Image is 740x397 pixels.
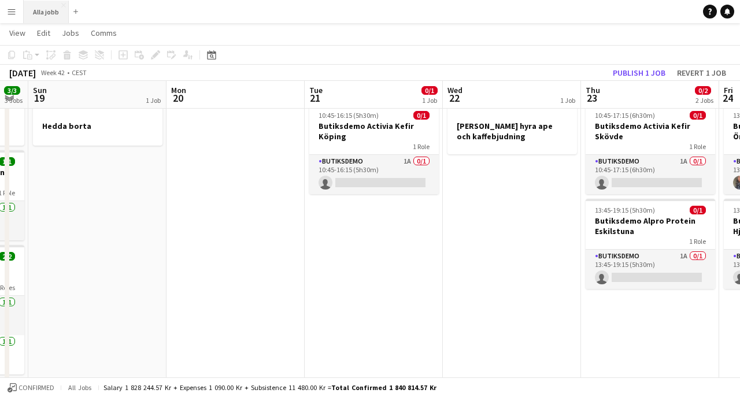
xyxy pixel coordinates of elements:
[595,111,655,120] span: 10:45-17:15 (6h30m)
[447,121,577,142] h3: [PERSON_NAME] hyra ape och kaffebjudning
[33,121,162,131] h3: Hedda borta
[38,68,67,77] span: Week 42
[103,383,436,392] div: Salary 1 828 244.57 kr + Expenses 1 090.00 kr + Subsistence 11 480.00 kr =
[171,85,186,95] span: Mon
[695,86,711,95] span: 0/2
[447,85,462,95] span: Wed
[722,91,733,105] span: 24
[169,91,186,105] span: 20
[584,91,600,105] span: 23
[309,155,439,194] app-card-role: Butiksdemo1A0/110:45-16:15 (5h30m)
[9,67,36,79] div: [DATE]
[446,91,462,105] span: 22
[560,96,575,105] div: 1 Job
[309,85,323,95] span: Tue
[31,91,47,105] span: 19
[586,121,715,142] h3: Butiksdemo Activia Kefir Skövde
[421,86,438,95] span: 0/1
[309,121,439,142] h3: Butiksdemo Activia Kefir Köping
[689,142,706,151] span: 1 Role
[689,237,706,246] span: 1 Role
[33,85,47,95] span: Sun
[309,104,439,194] app-job-card: 10:45-16:15 (5h30m)0/1Butiksdemo Activia Kefir Köping1 RoleButiksdemo1A0/110:45-16:15 (5h30m)
[331,383,436,392] span: Total Confirmed 1 840 814.57 kr
[37,28,50,38] span: Edit
[586,85,600,95] span: Thu
[18,384,54,392] span: Confirmed
[72,68,87,77] div: CEST
[319,111,379,120] span: 10:45-16:15 (5h30m)
[586,104,715,194] app-job-card: 10:45-17:15 (6h30m)0/1Butiksdemo Activia Kefir Skövde1 RoleButiksdemo1A0/110:45-17:15 (6h30m)
[672,65,731,80] button: Revert 1 job
[62,28,79,38] span: Jobs
[690,111,706,120] span: 0/1
[690,206,706,214] span: 0/1
[413,111,430,120] span: 0/1
[6,381,56,394] button: Confirmed
[146,96,161,105] div: 1 Job
[66,383,94,392] span: All jobs
[86,25,121,40] a: Comms
[57,25,84,40] a: Jobs
[586,199,715,289] app-job-card: 13:45-19:15 (5h30m)0/1Butiksdemo Alpro Protein Eskilstuna1 RoleButiksdemo1A0/113:45-19:15 (5h30m)
[586,155,715,194] app-card-role: Butiksdemo1A0/110:45-17:15 (6h30m)
[595,206,655,214] span: 13:45-19:15 (5h30m)
[24,1,69,23] button: Alla jobb
[308,91,323,105] span: 21
[608,65,670,80] button: Publish 1 job
[586,250,715,289] app-card-role: Butiksdemo1A0/113:45-19:15 (5h30m)
[695,96,713,105] div: 2 Jobs
[9,28,25,38] span: View
[32,25,55,40] a: Edit
[586,216,715,236] h3: Butiksdemo Alpro Protein Eskilstuna
[33,104,162,146] app-job-card: Hedda borta
[91,28,117,38] span: Comms
[422,96,437,105] div: 1 Job
[447,104,577,154] app-job-card: [PERSON_NAME] hyra ape och kaffebjudning
[4,86,20,95] span: 3/3
[413,142,430,151] span: 1 Role
[724,85,733,95] span: Fri
[5,25,30,40] a: View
